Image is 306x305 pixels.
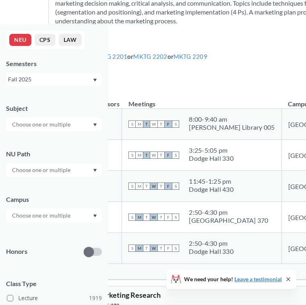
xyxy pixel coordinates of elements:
[165,151,172,159] span: F
[8,75,92,84] div: Fall 2025
[157,120,165,128] span: T
[165,120,172,128] span: F
[172,120,179,128] span: S
[133,53,167,60] a: MKTG 2202
[189,146,234,154] div: 3:25 - 5:05 pm
[6,73,102,86] div: Fall 2025Dropdown arrow
[143,151,150,159] span: T
[6,59,102,68] div: Semesters
[189,247,234,255] div: Dodge Hall 330
[136,183,143,190] span: M
[165,214,172,221] span: F
[128,183,136,190] span: S
[189,208,268,216] div: 2:50 - 4:30 pm
[189,177,234,185] div: 11:45 - 1:25 pm
[8,120,76,129] input: Choose one or multiple
[157,151,165,159] span: T
[6,195,102,204] div: Campus
[150,151,157,159] span: W
[7,293,102,303] label: Lecture
[189,185,234,193] div: Dodge Hall 430
[6,104,102,113] div: Subject
[157,214,165,221] span: T
[136,245,143,252] span: M
[128,151,136,159] span: S
[157,183,165,190] span: T
[136,214,143,221] span: M
[136,151,143,159] span: M
[150,183,157,190] span: W
[93,79,97,82] svg: Dropdown arrow
[143,120,150,128] span: T
[6,149,102,158] div: NU Path
[6,163,102,177] div: Dropdown arrow
[8,211,76,220] input: Choose one or multiple
[93,214,97,218] svg: Dropdown arrow
[136,120,143,128] span: M
[9,34,31,46] button: NEU
[189,115,275,123] div: 8:00 - 9:40 am
[189,154,234,162] div: Dodge Hall 330
[6,247,27,256] p: Honors
[189,239,234,247] div: 2:50 - 4:30 pm
[172,151,179,159] span: S
[6,118,102,131] div: Dropdown arrow
[93,123,97,127] svg: Dropdown arrow
[143,214,150,221] span: T
[6,209,102,222] div: Dropdown arrow
[172,183,179,190] span: S
[93,53,127,60] a: MKTG 2201
[8,165,76,175] input: Choose one or multiple
[59,34,82,46] button: LAW
[150,120,157,128] span: W
[55,43,207,79] div: NUPaths: Prerequisites: or or Corequisites: Course fees:
[172,214,179,221] span: S
[128,214,136,221] span: S
[89,294,102,303] span: 1919
[150,214,157,221] span: W
[172,245,179,252] span: S
[128,245,136,252] span: S
[6,279,102,288] span: Class Type
[143,245,150,252] span: T
[234,276,282,282] a: Leave a testimonial
[189,216,268,224] div: [GEOGRAPHIC_DATA] 370
[143,183,150,190] span: T
[55,290,161,299] span: MKTG 3401 : Marketing Research
[150,245,157,252] span: W
[93,169,97,172] svg: Dropdown arrow
[165,183,172,190] span: F
[157,245,165,252] span: T
[35,34,56,46] button: CPS
[165,245,172,252] span: F
[184,276,282,282] span: We need your help!
[174,53,207,60] a: MKTG 2209
[122,91,281,109] th: Meetings
[128,120,136,128] span: S
[189,123,275,131] div: [PERSON_NAME] Library 005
